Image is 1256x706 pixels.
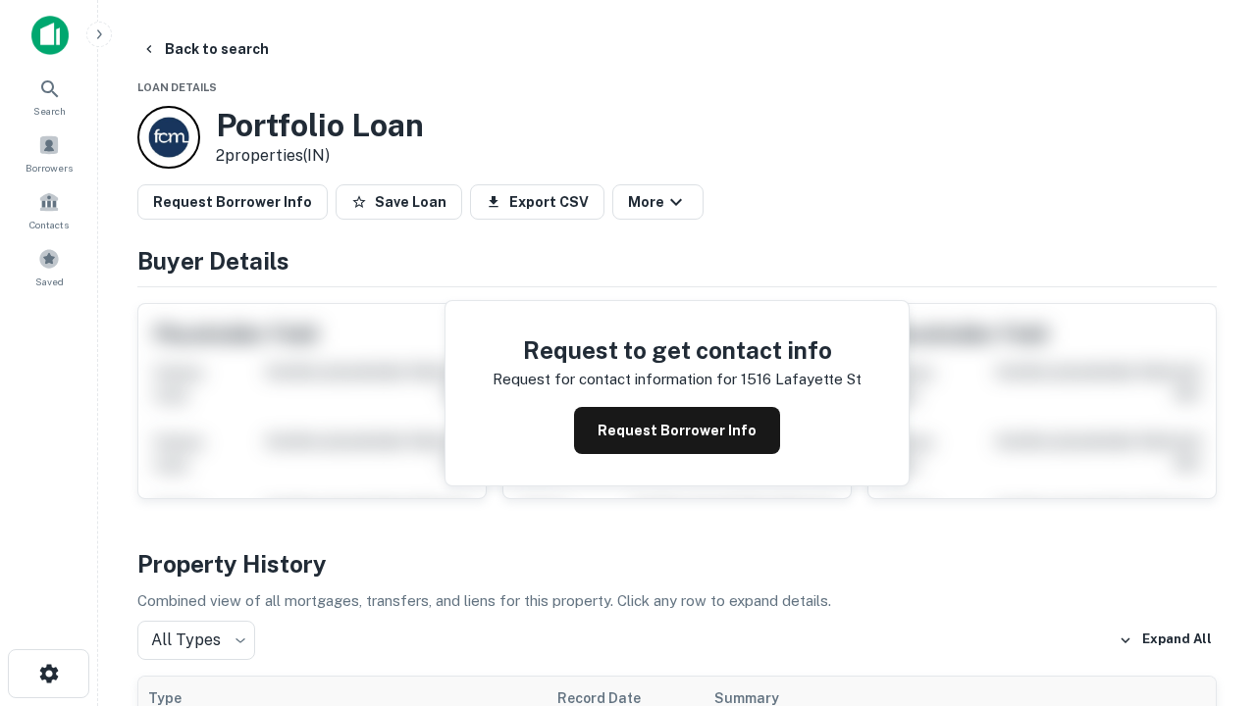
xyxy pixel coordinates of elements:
h4: Request to get contact info [493,332,862,368]
p: Request for contact information for [493,368,737,391]
button: Back to search [133,31,277,67]
p: 2 properties (IN) [216,144,424,168]
span: Loan Details [137,81,217,93]
button: More [612,184,704,220]
button: Request Borrower Info [137,184,328,220]
a: Search [6,70,92,123]
a: Borrowers [6,126,92,179]
span: Contacts [29,217,69,232]
a: Contacts [6,183,92,236]
button: Request Borrower Info [574,407,780,454]
p: 1516 lafayette st [741,368,862,391]
button: Save Loan [336,184,462,220]
span: Borrowers [26,160,73,176]
h3: Portfolio Loan [216,107,424,144]
button: Export CSV [470,184,604,220]
span: Saved [35,274,64,289]
h4: Buyer Details [137,243,1217,278]
h4: Property History [137,546,1217,581]
img: capitalize-icon.png [31,16,69,55]
a: Saved [6,240,92,293]
div: All Types [137,621,255,660]
span: Search [33,103,66,119]
iframe: Chat Widget [1158,486,1256,580]
p: Combined view of all mortgages, transfers, and liens for this property. Click any row to expand d... [137,589,1217,613]
button: Expand All [1114,626,1217,655]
